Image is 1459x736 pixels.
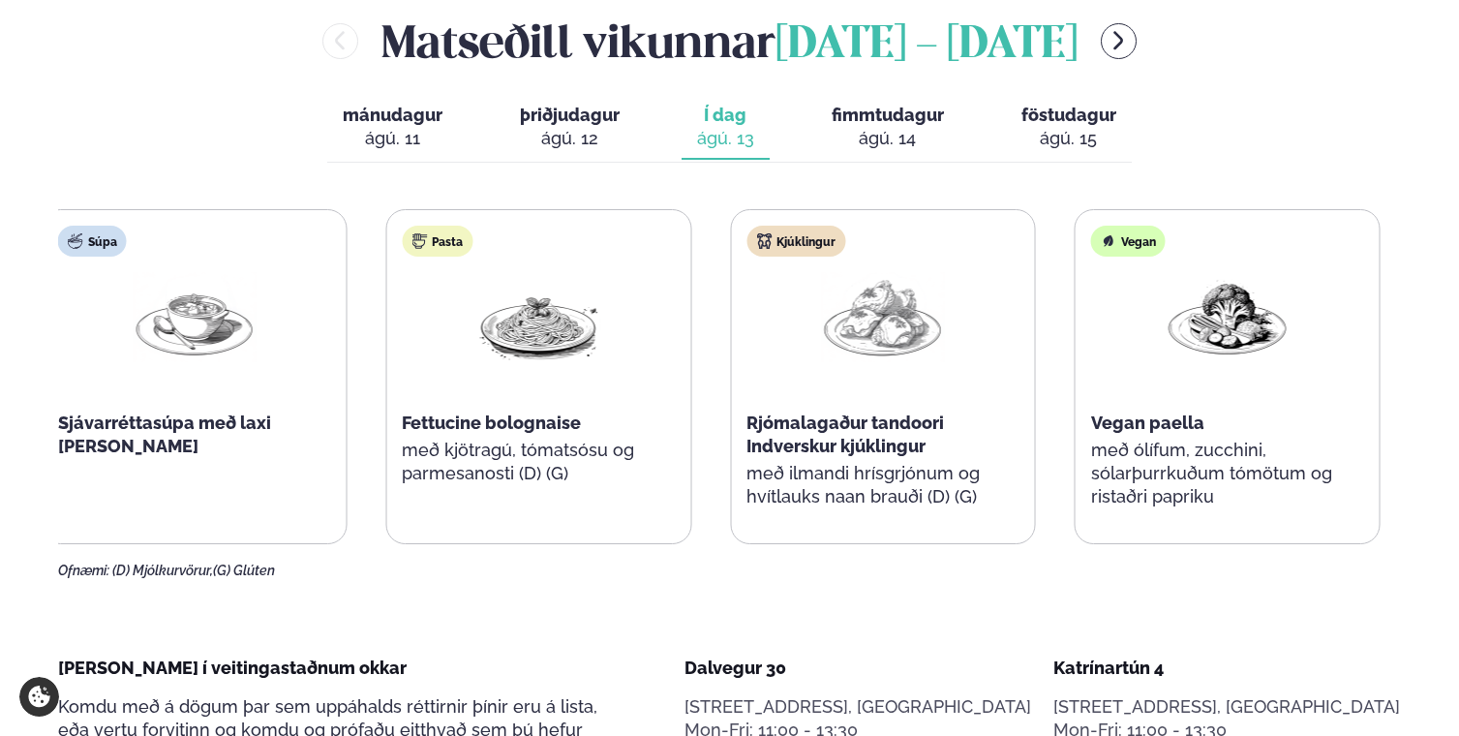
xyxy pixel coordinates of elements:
h2: Matseðill vikunnar [381,10,1078,73]
span: Fettucine bolognaise [402,413,581,433]
span: Rjómalagaður tandoori Indverskur kjúklingur [746,413,944,456]
span: Sjávarréttasúpa með laxi [PERSON_NAME] [58,413,271,456]
span: föstudagur [1021,105,1116,125]
button: mánudagur ágú. 11 [327,96,458,160]
img: soup.svg [68,233,83,249]
p: [STREET_ADDRESS], [GEOGRAPHIC_DATA] [1053,695,1400,719]
p: [STREET_ADDRESS], [GEOGRAPHIC_DATA] [684,695,1031,719]
div: ágú. 14 [832,127,944,150]
img: Soup.png [132,272,256,362]
div: Súpa [58,226,127,257]
button: föstudagur ágú. 15 [1006,96,1132,160]
span: Vegan paella [1091,413,1204,433]
span: (D) Mjólkurvörur, [112,563,213,578]
button: menu-btn-right [1101,23,1137,59]
img: pasta.svg [411,233,427,249]
div: Pasta [402,226,472,257]
span: (G) Glúten [213,563,275,578]
img: Vegan.png [1166,272,1290,362]
img: Chicken-thighs.png [821,272,945,362]
button: þriðjudagur ágú. 12 [504,96,635,160]
div: ágú. 15 [1021,127,1116,150]
div: Vegan [1091,226,1166,257]
div: ágú. 11 [343,127,442,150]
button: menu-btn-left [322,23,358,59]
button: fimmtudagur ágú. 14 [816,96,959,160]
p: með ilmandi hrísgrjónum og hvítlauks naan brauði (D) (G) [746,462,1019,508]
div: Dalvegur 30 [684,657,1031,680]
span: [PERSON_NAME] í veitingastaðnum okkar [58,658,407,678]
span: þriðjudagur [520,105,620,125]
img: Spagetti.png [476,272,600,362]
div: Kjúklingur [746,226,845,257]
a: Cookie settings [19,677,59,717]
img: chicken.svg [756,233,772,249]
img: Vegan.svg [1101,233,1116,249]
span: [DATE] - [DATE] [775,24,1078,67]
span: Í dag [697,104,754,127]
p: með kjötragú, tómatsósu og parmesanosti (D) (G) [402,439,675,485]
span: Ofnæmi: [58,563,109,578]
span: fimmtudagur [832,105,944,125]
button: Í dag ágú. 13 [682,96,770,160]
span: mánudagur [343,105,442,125]
p: með ólífum, zucchini, sólarþurrkuðum tómötum og ristaðri papriku [1091,439,1364,508]
div: Katrínartún 4 [1053,657,1400,680]
div: ágú. 13 [697,127,754,150]
div: ágú. 12 [520,127,620,150]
